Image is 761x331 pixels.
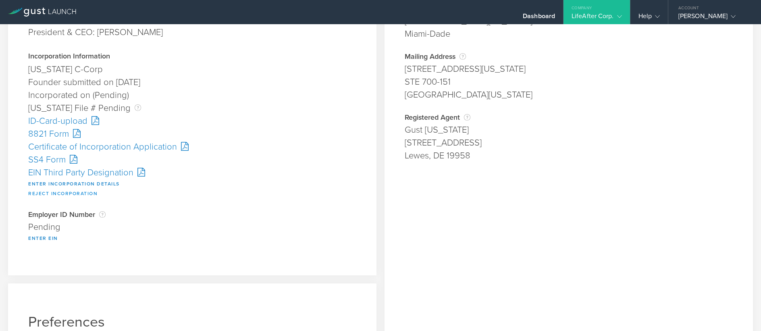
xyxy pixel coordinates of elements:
[28,89,356,102] div: Incorporated on (Pending)
[572,12,622,24] div: LifeAfter Corp.
[638,12,660,24] div: Help
[28,24,356,41] div: President & CEO: [PERSON_NAME]
[405,52,733,60] div: Mailing Address
[405,88,733,101] div: [GEOGRAPHIC_DATA][US_STATE]
[28,140,356,153] div: Certificate of Incorporation Application
[405,62,733,75] div: [STREET_ADDRESS][US_STATE]
[28,102,356,114] div: [US_STATE] File # Pending
[405,149,733,162] div: Lewes, DE 19958
[721,292,761,331] iframe: Chat Widget
[405,113,733,121] div: Registered Agent
[28,221,356,233] div: Pending
[405,75,733,88] div: STE 700-151
[405,123,733,136] div: Gust [US_STATE]
[28,153,356,166] div: SS4 Form
[405,136,733,149] div: [STREET_ADDRESS]
[28,189,98,198] button: Reject Incorporation
[28,233,58,243] button: Enter EIN
[28,53,356,61] div: Incorporation Information
[28,210,356,219] div: Employer ID Number
[28,114,356,127] div: ID-Card-upload
[28,76,356,89] div: Founder submitted on [DATE]
[28,127,356,140] div: 8821 Form
[523,12,555,24] div: Dashboard
[678,12,747,24] div: [PERSON_NAME]
[28,313,356,331] h1: Preferences
[28,63,356,76] div: [US_STATE] C-Corp
[28,166,356,179] div: EIN Third Party Designation
[405,27,733,40] div: Miami-Dade
[28,179,120,189] button: Enter Incorporation Details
